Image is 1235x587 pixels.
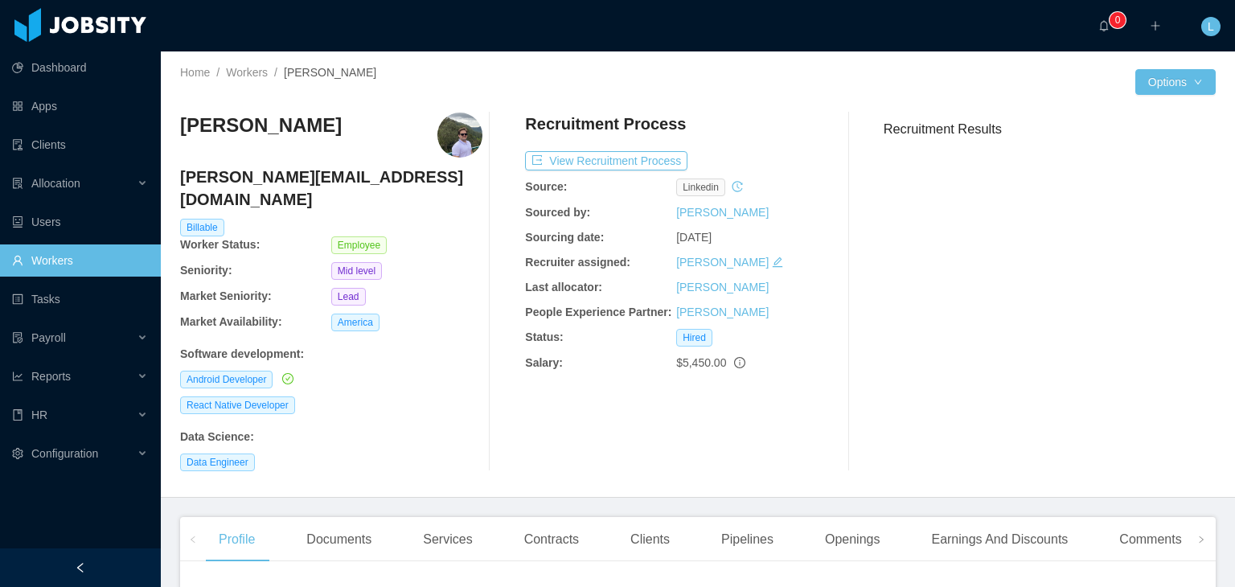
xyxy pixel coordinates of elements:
span: Reports [31,370,71,383]
span: Hired [676,329,712,347]
div: Earnings And Discounts [918,517,1081,562]
b: Seniority: [180,264,232,277]
a: Workers [226,66,268,79]
b: Status: [525,330,563,343]
span: [PERSON_NAME] [284,66,376,79]
b: Sourced by: [525,206,590,219]
span: Payroll [31,331,66,344]
span: / [274,66,277,79]
i: icon: plus [1150,20,1161,31]
span: info-circle [734,357,745,368]
span: L [1208,17,1214,36]
a: [PERSON_NAME] [676,206,769,219]
div: Pipelines [708,517,786,562]
a: Home [180,66,210,79]
a: icon: userWorkers [12,244,148,277]
a: [PERSON_NAME] [676,256,769,269]
span: America [331,314,380,331]
div: Openings [812,517,893,562]
b: Market Seniority: [180,289,272,302]
h4: Recruitment Process [525,113,686,135]
a: icon: auditClients [12,129,148,161]
span: Billable [180,219,224,236]
span: / [216,66,220,79]
b: Software development : [180,347,304,360]
i: icon: left [189,536,197,544]
span: Configuration [31,447,98,460]
b: Market Availability: [180,315,282,328]
i: icon: solution [12,178,23,189]
a: icon: profileTasks [12,283,148,315]
i: icon: check-circle [282,373,293,384]
a: icon: check-circle [279,372,293,385]
span: linkedin [676,179,725,196]
h3: [PERSON_NAME] [180,113,342,138]
a: icon: exportView Recruitment Process [525,154,687,167]
h3: Recruitment Results [884,119,1216,139]
b: Worker Status: [180,238,260,251]
button: icon: exportView Recruitment Process [525,151,687,170]
b: Data Science : [180,430,254,443]
i: icon: book [12,409,23,421]
div: Clients [617,517,683,562]
div: Services [410,517,485,562]
sup: 0 [1110,12,1126,28]
span: Lead [331,288,366,306]
img: 1f93ed1a-a69a-4896-a513-f8fad3c729fa_664eb05892678-400w.png [437,113,482,158]
div: Comments [1106,517,1194,562]
span: HR [31,408,47,421]
a: icon: pie-chartDashboard [12,51,148,84]
a: [PERSON_NAME] [676,281,769,293]
b: Source: [525,180,567,193]
a: icon: appstoreApps [12,90,148,122]
b: Sourcing date: [525,231,604,244]
i: icon: bell [1098,20,1110,31]
span: [DATE] [676,231,712,244]
i: icon: right [1197,536,1205,544]
a: icon: robotUsers [12,206,148,238]
div: Contracts [511,517,592,562]
b: People Experience Partner: [525,306,671,318]
span: Mid level [331,262,382,280]
span: $5,450.00 [676,356,726,369]
b: Salary: [525,356,563,369]
i: icon: history [732,181,743,192]
i: icon: edit [772,257,783,268]
i: icon: line-chart [12,371,23,382]
div: Documents [293,517,384,562]
b: Last allocator: [525,281,602,293]
span: Data Engineer [180,454,255,471]
h4: [PERSON_NAME][EMAIL_ADDRESS][DOMAIN_NAME] [180,166,482,211]
span: Allocation [31,177,80,190]
span: Employee [331,236,387,254]
span: Android Developer [180,371,273,388]
i: icon: file-protect [12,332,23,343]
button: Optionsicon: down [1135,69,1216,95]
span: React Native Developer [180,396,295,414]
div: Profile [206,517,268,562]
i: icon: setting [12,448,23,459]
a: [PERSON_NAME] [676,306,769,318]
b: Recruiter assigned: [525,256,630,269]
